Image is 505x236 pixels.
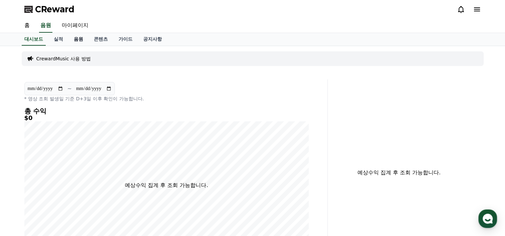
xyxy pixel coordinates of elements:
p: 예상수익 집계 후 조회 가능합니다. [125,181,208,189]
p: ~ [67,85,72,93]
p: 예상수익 집계 후 조회 가능합니다. [333,169,465,177]
a: CrewardMusic 사용 방법 [36,55,91,62]
a: CReward [24,4,74,15]
span: CReward [35,4,74,15]
a: 홈 [2,181,44,197]
span: 홈 [21,191,25,196]
span: 대화 [61,191,69,196]
a: 콘텐츠 [88,33,113,46]
a: 공지사항 [138,33,167,46]
span: 설정 [103,191,111,196]
a: 음원 [68,33,88,46]
a: 실적 [48,33,68,46]
a: 설정 [86,181,128,197]
a: 마이페이지 [56,19,94,33]
a: 홈 [19,19,35,33]
a: 대화 [44,181,86,197]
a: 대시보드 [22,33,46,46]
a: 음원 [39,19,52,33]
h5: $0 [24,115,309,121]
p: * 영상 조회 발생일 기준 D+3일 이후 확인이 가능합니다. [24,95,309,102]
a: 가이드 [113,33,138,46]
h4: 총 수익 [24,107,309,115]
